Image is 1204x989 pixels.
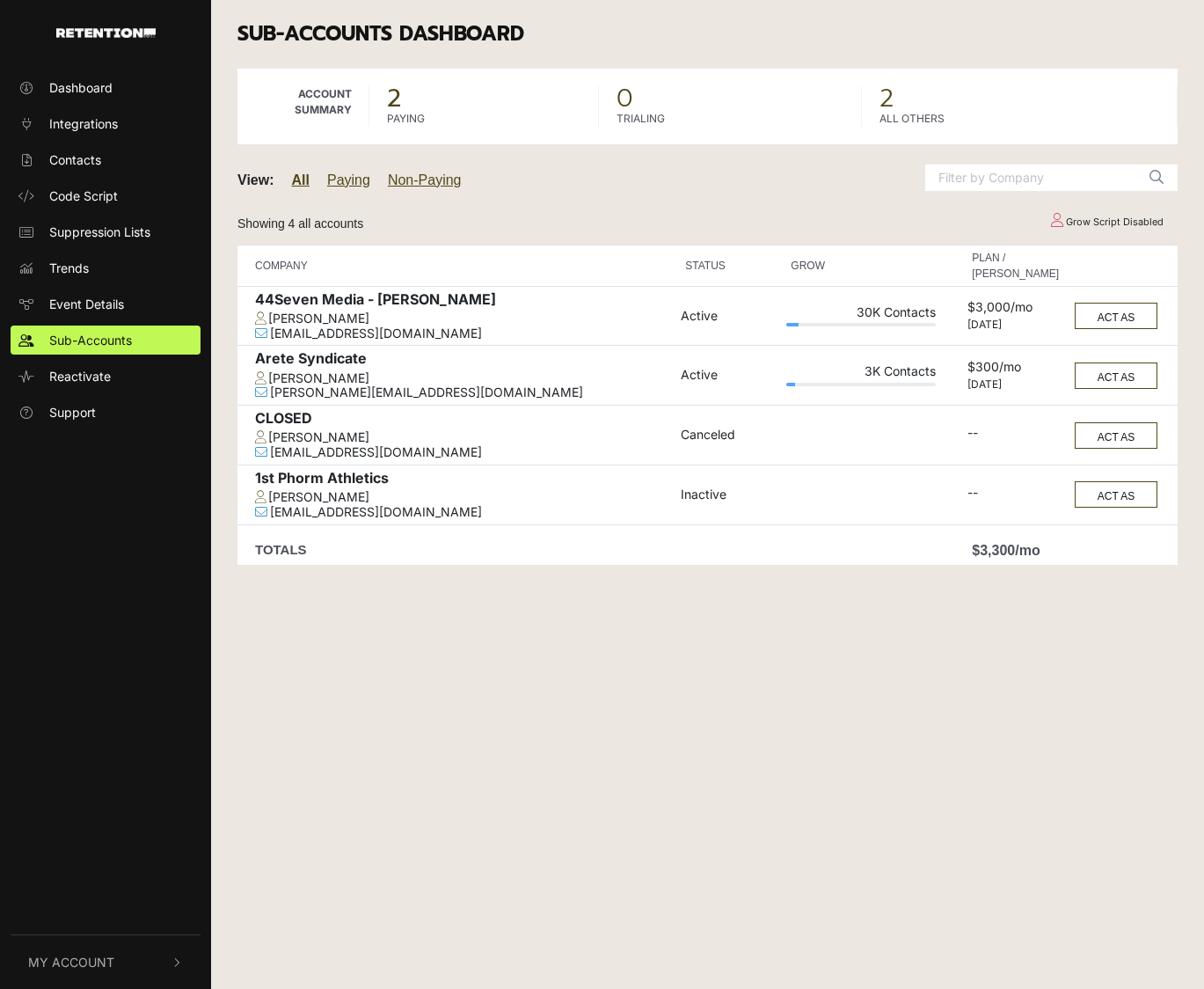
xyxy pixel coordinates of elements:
div: [PERSON_NAME] [255,371,672,386]
label: PAYING [387,111,425,127]
button: ACT AS [1075,422,1157,449]
label: ALL OTHERS [879,111,945,127]
strong: 2 [387,79,401,117]
div: $3,000/mo [967,300,1063,319]
a: Suppression Lists [11,217,201,246]
a: Sub-Accounts [11,326,201,355]
div: Plan Usage: 6% [786,383,936,386]
span: 0 [617,86,844,111]
a: Dashboard [11,73,201,102]
a: Contacts [11,145,201,174]
td: Canceled [676,406,782,465]
div: 3K Contacts [786,364,936,383]
div: [DATE] [967,319,1063,331]
h3: Sub-accounts Dashboard [237,22,1178,47]
div: 1st Phorm Athletics [255,470,672,490]
span: Trends [49,259,89,277]
div: -- [967,426,1063,444]
a: All [292,172,310,187]
span: Contacts [49,150,101,169]
a: Paying [327,172,370,187]
span: Code Script [49,187,118,205]
button: ACT AS [1075,303,1157,329]
div: -- [967,486,1063,504]
span: Dashboard [49,78,113,97]
span: 2 [879,86,1160,111]
span: Event Details [49,295,124,313]
div: [PERSON_NAME][EMAIL_ADDRESS][DOMAIN_NAME] [255,385,672,400]
span: Suppression Lists [49,223,150,241]
td: Grow Script Disabled [1034,207,1178,238]
a: Reactivate [11,362,201,391]
div: Arete Syndicate [255,350,672,370]
div: CLOSED [255,410,672,430]
span: Reactivate [49,367,111,385]
td: TOTALS [237,524,676,565]
span: Support [49,403,96,421]
div: [DATE] [967,378,1063,391]
img: Retention.com [56,28,156,38]
td: Account Summary [237,69,369,144]
button: ACT AS [1075,363,1157,389]
th: STATUS [676,245,782,286]
input: Filter by Company [925,165,1136,191]
span: Sub-Accounts [49,331,132,349]
td: Active [676,286,782,346]
div: [EMAIL_ADDRESS][DOMAIN_NAME] [255,505,672,520]
label: TRIALING [617,111,665,127]
div: [PERSON_NAME] [255,430,672,445]
div: [EMAIL_ADDRESS][DOMAIN_NAME] [255,326,672,341]
small: Showing 4 all accounts [237,216,363,231]
th: COMPANY [237,245,676,286]
a: Code Script [11,181,201,210]
div: 30K Contacts [786,305,936,324]
strong: View: [237,172,274,187]
a: Event Details [11,289,201,319]
a: Trends [11,253,201,282]
span: My Account [28,953,114,971]
div: Plan Usage: 8% [786,323,936,326]
div: [EMAIL_ADDRESS][DOMAIN_NAME] [255,445,672,460]
a: Support [11,398,201,427]
button: My Account [11,935,201,989]
span: Integrations [49,114,118,133]
th: GROW [782,245,940,286]
strong: $3,300/mo [972,543,1040,558]
div: $300/mo [967,360,1063,378]
td: Active [676,346,782,406]
div: [PERSON_NAME] [255,311,672,326]
a: Non-Paying [388,172,462,187]
a: Integrations [11,109,201,138]
button: ACT AS [1075,481,1157,508]
td: Inactive [676,465,782,524]
div: 44Seven Media - [PERSON_NAME] [255,291,672,311]
div: [PERSON_NAME] [255,490,672,505]
th: PLAN / [PERSON_NAME] [963,245,1068,286]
